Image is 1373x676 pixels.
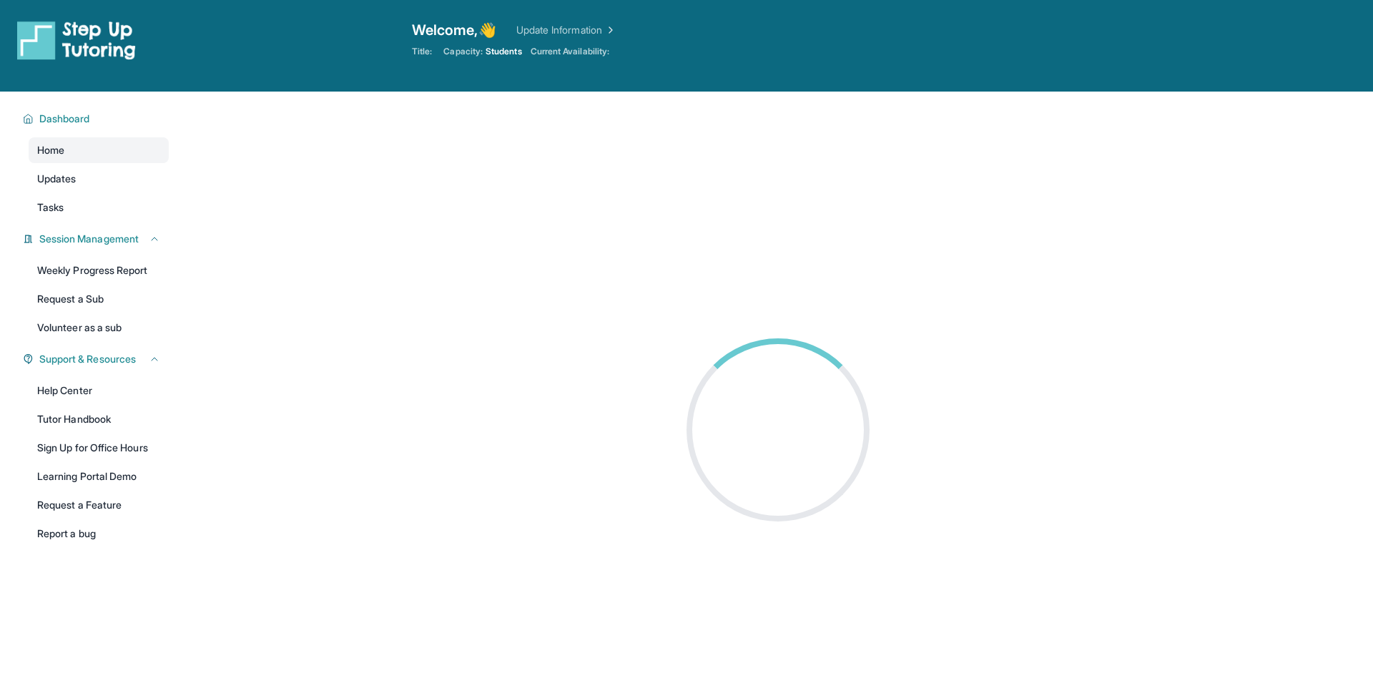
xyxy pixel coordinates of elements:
[412,20,496,40] span: Welcome, 👋
[29,258,169,283] a: Weekly Progress Report
[29,464,169,489] a: Learning Portal Demo
[29,286,169,312] a: Request a Sub
[443,46,483,57] span: Capacity:
[412,46,432,57] span: Title:
[602,23,616,37] img: Chevron Right
[486,46,522,57] span: Students
[29,406,169,432] a: Tutor Handbook
[34,112,160,126] button: Dashboard
[516,23,616,37] a: Update Information
[29,137,169,163] a: Home
[34,232,160,246] button: Session Management
[39,232,139,246] span: Session Management
[17,20,136,60] img: logo
[39,352,136,366] span: Support & Resources
[29,166,169,192] a: Updates
[37,143,64,157] span: Home
[37,200,64,215] span: Tasks
[29,195,169,220] a: Tasks
[34,352,160,366] button: Support & Resources
[29,435,169,461] a: Sign Up for Office Hours
[39,112,90,126] span: Dashboard
[531,46,609,57] span: Current Availability:
[29,521,169,547] a: Report a bug
[37,172,77,186] span: Updates
[29,492,169,518] a: Request a Feature
[29,378,169,403] a: Help Center
[29,315,169,341] a: Volunteer as a sub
